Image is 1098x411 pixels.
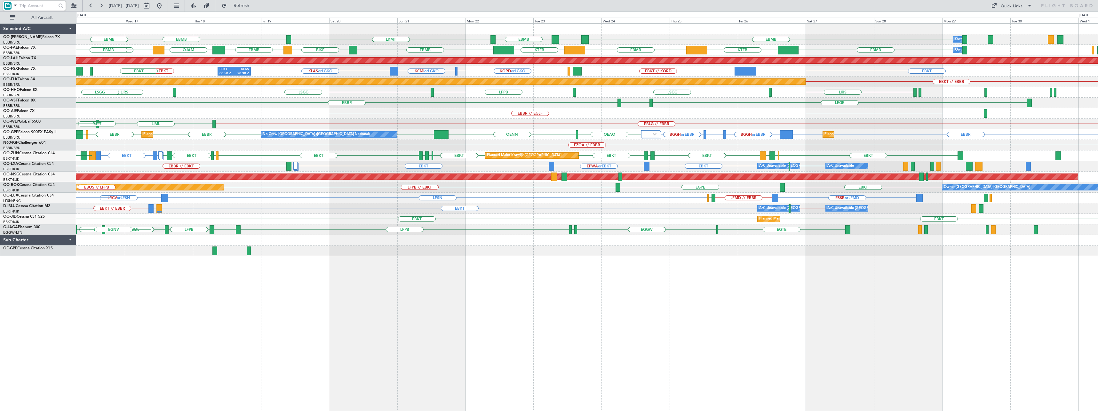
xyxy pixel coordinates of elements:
a: EBBR/BRU [3,146,20,150]
div: [DATE] [77,13,88,18]
a: EBKT/KJK [3,220,19,224]
a: EBBR/BRU [3,93,20,98]
div: Sun 28 [874,18,942,23]
div: Owner Melsbroek Air Base [955,35,999,44]
a: OO-FSXFalcon 7X [3,67,36,71]
div: A/C Unavailable [GEOGRAPHIC_DATA] ([GEOGRAPHIC_DATA] National) [759,161,878,171]
a: OO-LAHFalcon 7X [3,56,36,60]
span: G-JAGA [3,225,18,229]
div: Thu 25 [670,18,738,23]
a: EBBR/BRU [3,61,20,66]
a: EBBR/BRU [3,51,20,55]
span: OO-FSX [3,67,18,71]
a: EBBR/BRU [3,125,20,129]
a: OO-ELKFalcon 8X [3,77,35,81]
div: KLAS [234,67,249,72]
img: arrow-gray.svg [653,133,656,135]
span: OO-ROK [3,183,19,187]
a: OO-JIDCessna CJ1 525 [3,215,45,219]
span: Refresh [228,4,255,8]
a: OO-[PERSON_NAME]Falcon 7X [3,35,60,39]
a: OO-GPEFalcon 900EX EASy II [3,130,56,134]
span: OO-HHO [3,88,20,92]
div: 20:30 Z [234,71,249,76]
div: Planned Maint Kortrijk-[GEOGRAPHIC_DATA] [487,151,561,160]
button: All Aircraft [7,12,69,23]
div: A/C Unavailable [GEOGRAPHIC_DATA] ([GEOGRAPHIC_DATA] National) [759,204,878,213]
div: Planned Maint Kortrijk-[GEOGRAPHIC_DATA] [759,214,834,224]
span: OE-GPP [3,246,17,250]
a: EBKT/KJK [3,209,19,214]
div: No Crew [GEOGRAPHIC_DATA] ([GEOGRAPHIC_DATA] National) [263,130,370,139]
a: OO-NSGCessna Citation CJ4 [3,173,55,176]
div: [DATE] [1079,13,1090,18]
a: EBKT/KJK [3,177,19,182]
a: OO-LUXCessna Citation CJ4 [3,194,54,197]
div: Planned Maint [GEOGRAPHIC_DATA] ([GEOGRAPHIC_DATA] National) [143,130,259,139]
span: [DATE] - [DATE] [109,3,139,9]
span: OO-LAH [3,56,19,60]
button: Quick Links [988,1,1035,11]
span: OO-LXA [3,162,18,166]
button: Refresh [219,1,257,11]
span: OO-ZUN [3,151,19,155]
span: D-IBLU [3,204,16,208]
a: EBBR/BRU [3,82,20,87]
a: EBKT/KJK [3,188,19,193]
span: OO-GPE [3,130,18,134]
div: Owner Melsbroek Air Base [955,45,999,55]
a: EBKT/KJK [3,72,19,77]
div: Quick Links [1001,3,1022,10]
a: EBBR/BRU [3,103,20,108]
div: Owner [GEOGRAPHIC_DATA]-[GEOGRAPHIC_DATA] [944,182,1030,192]
div: A/C Unavailable [GEOGRAPHIC_DATA]-[GEOGRAPHIC_DATA] [827,204,929,213]
span: N604GF [3,141,18,145]
span: OO-JID [3,215,17,219]
div: Mon 29 [942,18,1010,23]
div: Fri 26 [738,18,806,23]
a: OO-ZUNCessna Citation CJ4 [3,151,55,155]
span: All Aircraft [17,15,68,20]
span: OO-ELK [3,77,18,81]
div: EBKT [219,67,234,72]
a: OO-FAEFalcon 7X [3,46,36,50]
a: EBKT/KJK [3,167,19,172]
div: 08:50 Z [219,71,234,76]
div: Sun 21 [397,18,465,23]
span: OO-[PERSON_NAME] [3,35,42,39]
a: N604GFChallenger 604 [3,141,46,145]
span: OO-NSG [3,173,19,176]
div: Planned Maint [GEOGRAPHIC_DATA] ([GEOGRAPHIC_DATA] National) [824,130,940,139]
a: OO-HHOFalcon 8X [3,88,37,92]
a: EBBR/BRU [3,40,20,45]
a: EBBR/BRU [3,114,20,119]
span: OO-FAE [3,46,18,50]
a: OO-WLPGlobal 5500 [3,120,41,124]
span: OO-LUX [3,194,18,197]
a: OO-LXACessna Citation CJ4 [3,162,54,166]
a: EBBR/BRU [3,135,20,140]
div: Tue 23 [533,18,601,23]
div: A/C Unavailable [827,161,854,171]
span: OO-WLP [3,120,19,124]
a: D-IBLUCessna Citation M2 [3,204,50,208]
input: Trip Account [20,1,56,11]
div: Sat 27 [806,18,874,23]
a: LFSN/ENC [3,198,21,203]
div: Tue 16 [57,18,125,23]
div: Wed 17 [125,18,193,23]
a: OE-GPPCessna Citation XLS [3,246,53,250]
a: EGGW/LTN [3,230,22,235]
div: Thu 18 [193,18,261,23]
div: Mon 22 [465,18,534,23]
a: OO-AIEFalcon 7X [3,109,35,113]
a: OO-ROKCessna Citation CJ4 [3,183,55,187]
div: Sat 20 [329,18,397,23]
a: OO-VSFFalcon 8X [3,99,36,102]
div: Wed 24 [601,18,670,23]
div: Fri 19 [261,18,329,23]
div: Tue 30 [1010,18,1078,23]
span: OO-AIE [3,109,17,113]
span: OO-VSF [3,99,18,102]
a: G-JAGAPhenom 300 [3,225,40,229]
